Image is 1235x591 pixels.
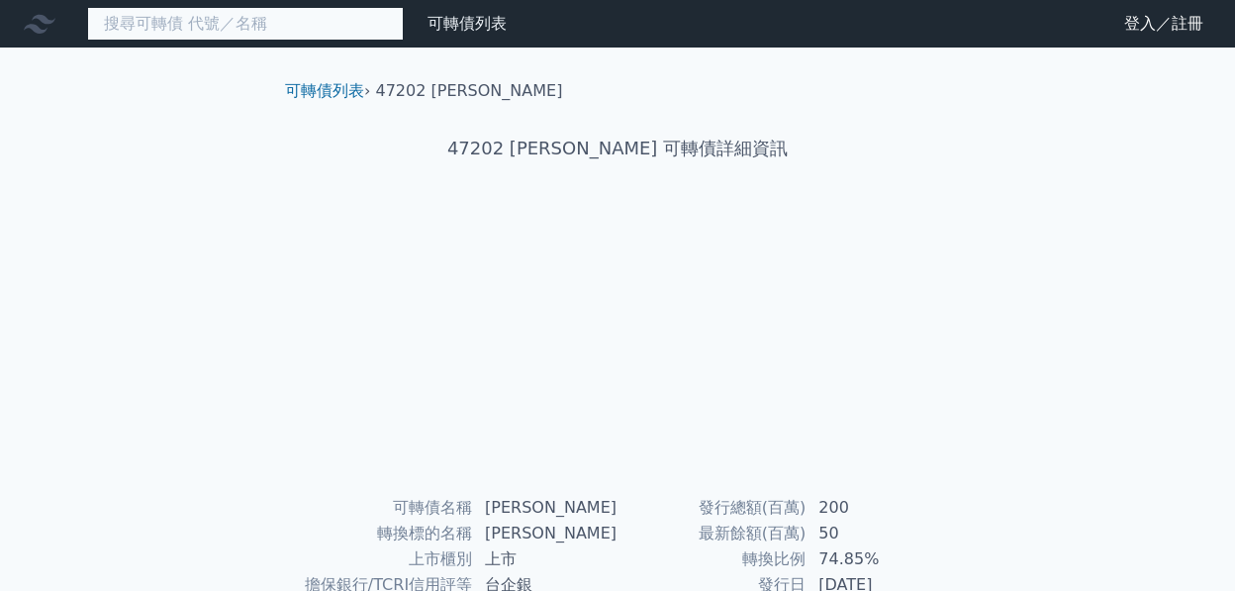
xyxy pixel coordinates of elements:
a: 登入／註冊 [1108,8,1219,40]
a: 可轉債列表 [427,14,507,33]
td: 轉換比例 [617,546,807,572]
td: 50 [807,521,942,546]
td: [PERSON_NAME] [473,521,617,546]
h1: 47202 [PERSON_NAME] 可轉債詳細資訊 [269,135,966,162]
td: 可轉債名稱 [293,495,473,521]
td: 上市櫃別 [293,546,473,572]
li: › [285,79,370,103]
input: 搜尋可轉債 代號／名稱 [87,7,404,41]
td: 74.85% [807,546,942,572]
td: 最新餘額(百萬) [617,521,807,546]
td: 200 [807,495,942,521]
td: 上市 [473,546,617,572]
a: 可轉債列表 [285,81,364,100]
td: 發行總額(百萬) [617,495,807,521]
li: 47202 [PERSON_NAME] [376,79,563,103]
td: [PERSON_NAME] [473,495,617,521]
td: 轉換標的名稱 [293,521,473,546]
